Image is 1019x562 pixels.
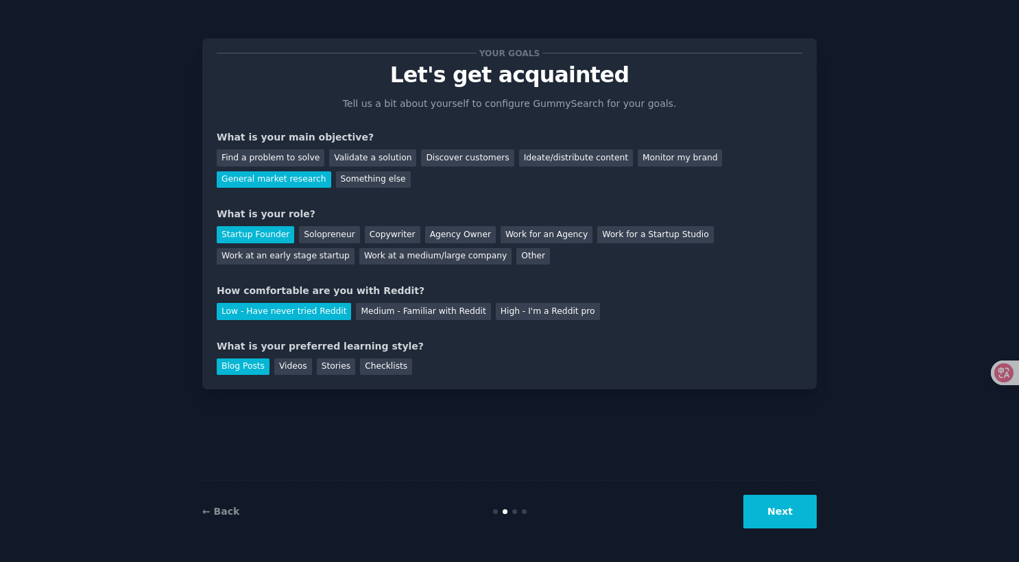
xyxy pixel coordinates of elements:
[336,171,411,188] div: Something else
[217,207,802,221] div: What is your role?
[217,248,355,265] div: Work at an early stage startup
[299,226,359,243] div: Solopreneur
[425,226,496,243] div: Agency Owner
[519,149,633,167] div: Ideate/distribute content
[421,149,514,167] div: Discover customers
[217,226,294,243] div: Startup Founder
[217,358,269,376] div: Blog Posts
[217,149,324,167] div: Find a problem to solve
[638,149,722,167] div: Monitor my brand
[477,46,542,60] span: Your goals
[217,284,802,298] div: How comfortable are you with Reddit?
[496,303,600,320] div: High - I'm a Reddit pro
[217,339,802,354] div: What is your preferred learning style?
[516,248,550,265] div: Other
[274,358,312,376] div: Videos
[501,226,592,243] div: Work for an Agency
[597,226,713,243] div: Work for a Startup Studio
[365,226,420,243] div: Copywriter
[743,495,817,528] button: Next
[337,97,682,111] p: Tell us a bit about yourself to configure GummySearch for your goals.
[356,303,490,320] div: Medium - Familiar with Reddit
[360,358,412,376] div: Checklists
[217,63,802,87] p: Let's get acquainted
[217,171,331,188] div: General market research
[217,303,351,320] div: Low - Have never tried Reddit
[329,149,416,167] div: Validate a solution
[359,248,512,265] div: Work at a medium/large company
[202,506,239,517] a: ← Back
[217,130,802,145] div: What is your main objective?
[317,358,355,376] div: Stories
